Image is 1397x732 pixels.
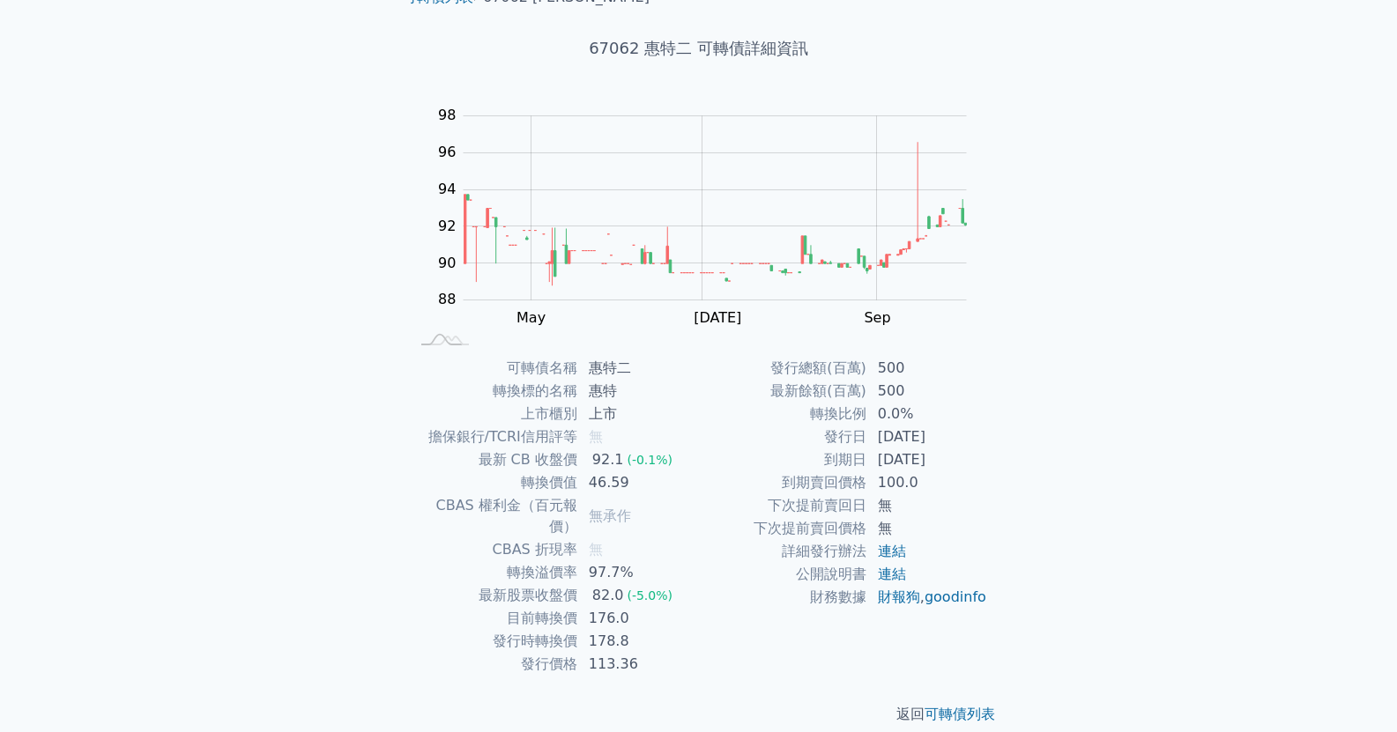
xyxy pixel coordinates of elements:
td: , [867,586,988,609]
td: 轉換價值 [410,471,578,494]
g: Series [464,142,966,285]
tspan: 96 [438,144,456,160]
span: 無 [589,428,603,445]
td: 最新 CB 收盤價 [410,448,578,471]
tspan: [DATE] [694,309,741,326]
td: 發行價格 [410,653,578,676]
td: 發行日 [699,425,867,448]
a: 連結 [878,566,906,582]
span: (-0.1%) [627,453,672,467]
span: (-5.0%) [627,588,672,603]
div: 82.0 [589,585,628,606]
td: 惠特 [578,380,699,403]
td: CBAS 折現率 [410,538,578,561]
tspan: 92 [438,218,456,234]
td: CBAS 權利金（百元報價） [410,494,578,538]
td: 無 [867,517,988,540]
p: 返回 [389,704,1009,725]
td: 轉換溢價率 [410,561,578,584]
tspan: Sep [864,309,890,326]
td: 最新股票收盤價 [410,584,578,607]
tspan: May [516,309,546,326]
td: 上市櫃別 [410,403,578,425]
td: 113.36 [578,653,699,676]
td: 擔保銀行/TCRI信用評等 [410,425,578,448]
tspan: 90 [438,255,456,271]
a: 可轉債列表 [925,706,995,722]
td: 轉換標的名稱 [410,380,578,403]
td: [DATE] [867,448,988,471]
td: 可轉債名稱 [410,357,578,380]
iframe: Chat Widget [1309,647,1397,732]
a: 財報狗 [878,588,920,605]
tspan: 94 [438,181,456,197]
span: 無 [589,541,603,558]
td: 500 [867,357,988,380]
td: 公開說明書 [699,563,867,586]
td: 176.0 [578,607,699,630]
td: 46.59 [578,471,699,494]
h1: 67062 惠特二 可轉債詳細資訊 [389,36,1009,61]
td: 上市 [578,403,699,425]
td: [DATE] [867,425,988,448]
a: 連結 [878,543,906,559]
td: 到期賣回價格 [699,471,867,494]
g: Chart [429,107,993,326]
td: 目前轉換價 [410,607,578,630]
td: 詳細發行辦法 [699,540,867,563]
span: 無承作 [589,507,631,524]
td: 500 [867,380,988,403]
a: goodinfo [925,588,986,605]
td: 發行總額(百萬) [699,357,867,380]
td: 到期日 [699,448,867,471]
div: 聊天小工具 [1309,647,1397,732]
tspan: 88 [438,291,456,307]
td: 178.8 [578,630,699,653]
td: 轉換比例 [699,403,867,425]
td: 100.0 [867,471,988,494]
td: 下次提前賣回日 [699,494,867,517]
td: 0.0% [867,403,988,425]
td: 下次提前賣回價格 [699,517,867,540]
td: 惠特二 [578,357,699,380]
td: 財務數據 [699,586,867,609]
td: 無 [867,494,988,517]
div: 92.1 [589,449,628,470]
td: 97.7% [578,561,699,584]
tspan: 98 [438,107,456,123]
td: 最新餘額(百萬) [699,380,867,403]
td: 發行時轉換價 [410,630,578,653]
